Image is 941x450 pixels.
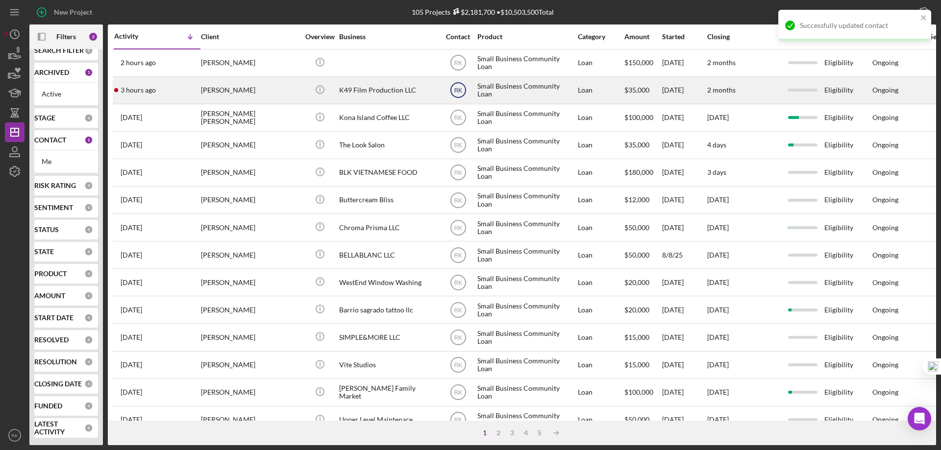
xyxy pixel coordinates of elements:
[201,379,299,405] div: [PERSON_NAME]
[454,362,462,369] text: RK
[477,33,575,41] div: Product
[84,357,93,366] div: 0
[824,324,871,350] div: Eligibility
[121,416,142,424] time: 2025-07-08 22:33
[454,279,462,286] text: RK
[84,114,93,122] div: 0
[201,160,299,186] div: [PERSON_NAME]
[662,132,706,158] div: [DATE]
[339,407,437,433] div: Upper Level Maintenace
[662,187,706,213] div: [DATE]
[121,224,142,232] time: 2025-08-12 20:46
[707,58,736,67] time: 2 months
[34,292,65,300] b: AMOUNT
[34,314,74,322] b: START DATE
[201,214,299,240] div: [PERSON_NAME]
[34,47,84,54] b: SEARCH FILTER
[477,379,575,405] div: Small Business Community Loan
[578,242,623,268] div: Loan
[707,251,729,259] time: [DATE]
[624,388,653,396] span: $100,000
[34,380,82,388] b: CLOSING DATE
[454,169,462,176] text: RK
[519,429,533,437] div: 4
[339,187,437,213] div: Buttercream Bliss
[707,415,729,424] time: [DATE]
[201,105,299,131] div: [PERSON_NAME] [PERSON_NAME]
[339,214,437,240] div: Chroma Prisma LLC
[56,33,76,41] b: Filters
[505,429,519,437] div: 3
[339,269,437,295] div: WestEnd Window Washing
[412,8,554,16] div: 105 Projects • $10,503,500 Total
[872,86,898,94] div: Ongoing
[872,306,898,314] div: Ongoing
[624,113,653,121] span: $100,000
[454,60,462,67] text: RK
[533,429,546,437] div: 5
[34,182,76,189] b: RISK RATING
[824,132,871,158] div: Eligibility
[201,352,299,378] div: [PERSON_NAME]
[34,204,73,212] b: SENTIMENT
[824,77,871,103] div: Eligibility
[662,379,706,405] div: [DATE]
[454,197,462,204] text: RK
[84,335,93,344] div: 0
[908,407,931,430] div: Open Intercom Messenger
[114,32,157,40] div: Activity
[34,402,62,410] b: FUNDED
[121,168,142,176] time: 2025-08-26 01:51
[872,361,898,369] div: Ongoing
[477,77,575,103] div: Small Business Community Loan
[824,242,871,268] div: Eligibility
[121,86,156,94] time: 2025-10-07 19:19
[84,225,93,234] div: 0
[624,58,653,67] span: $150,000
[707,33,781,41] div: Closing
[707,306,729,314] time: [DATE]
[201,269,299,295] div: [PERSON_NAME]
[454,142,462,149] text: RK
[578,50,623,76] div: Loan
[624,278,649,286] span: $20,000
[872,333,898,341] div: Ongoing
[84,46,93,55] div: 0
[707,195,729,204] time: [DATE]
[450,8,495,16] div: $2,181,700
[454,252,462,259] text: RK
[624,86,649,94] span: $35,000
[578,214,623,240] div: Loan
[662,269,706,295] div: [DATE]
[84,291,93,300] div: 0
[824,214,871,240] div: Eligibility
[34,69,69,76] b: ARCHIVED
[824,352,871,378] div: Eligibility
[201,242,299,268] div: [PERSON_NAME]
[339,352,437,378] div: Vite Studios
[454,417,462,424] text: RK
[707,113,729,121] time: [DATE]
[578,160,623,186] div: Loan
[454,87,462,94] text: RK
[624,333,649,341] span: $15,000
[121,361,142,369] time: 2025-07-15 14:37
[662,242,706,268] div: 8/8/25
[339,160,437,186] div: BLK VIETNAMESE FOOD
[662,77,706,103] div: [DATE]
[121,388,142,396] time: 2025-07-10 02:07
[454,115,462,121] text: RK
[339,132,437,158] div: The Look Salon
[477,105,575,131] div: Small Business Community Loan
[624,415,649,424] span: $50,000
[477,324,575,350] div: Small Business Community Loan
[662,407,706,433] div: [DATE]
[339,297,437,323] div: Barrio sagrado tattoo llc
[42,158,91,166] div: Me
[121,59,156,67] time: 2025-10-07 20:21
[29,2,102,22] button: New Project
[54,2,92,22] div: New Project
[440,33,476,41] div: Contact
[84,247,93,256] div: 0
[928,361,938,372] img: one_i.png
